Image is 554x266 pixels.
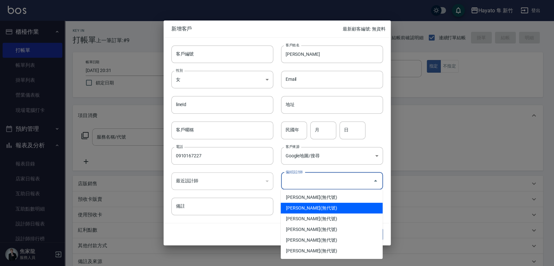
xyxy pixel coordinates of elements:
[281,224,383,235] li: [PERSON_NAME](無代號)
[343,26,385,32] p: 最新顧客編號: 無資料
[281,192,383,203] li: [PERSON_NAME](無代號)
[176,68,183,73] label: 性別
[286,144,299,149] label: 客戶來源
[286,169,302,174] label: 偏好設計師
[176,144,183,149] label: 電話
[281,147,383,164] div: Google地圖/搜尋
[281,203,383,213] li: [PERSON_NAME](無代號)
[286,42,299,47] label: 客戶姓名
[171,26,343,32] span: 新增客戶
[281,235,383,246] li: [PERSON_NAME](無代號)
[281,246,383,256] li: [PERSON_NAME](無代號)
[370,176,381,186] button: Close
[281,213,383,224] li: [PERSON_NAME](無代號)
[171,71,273,88] div: 女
